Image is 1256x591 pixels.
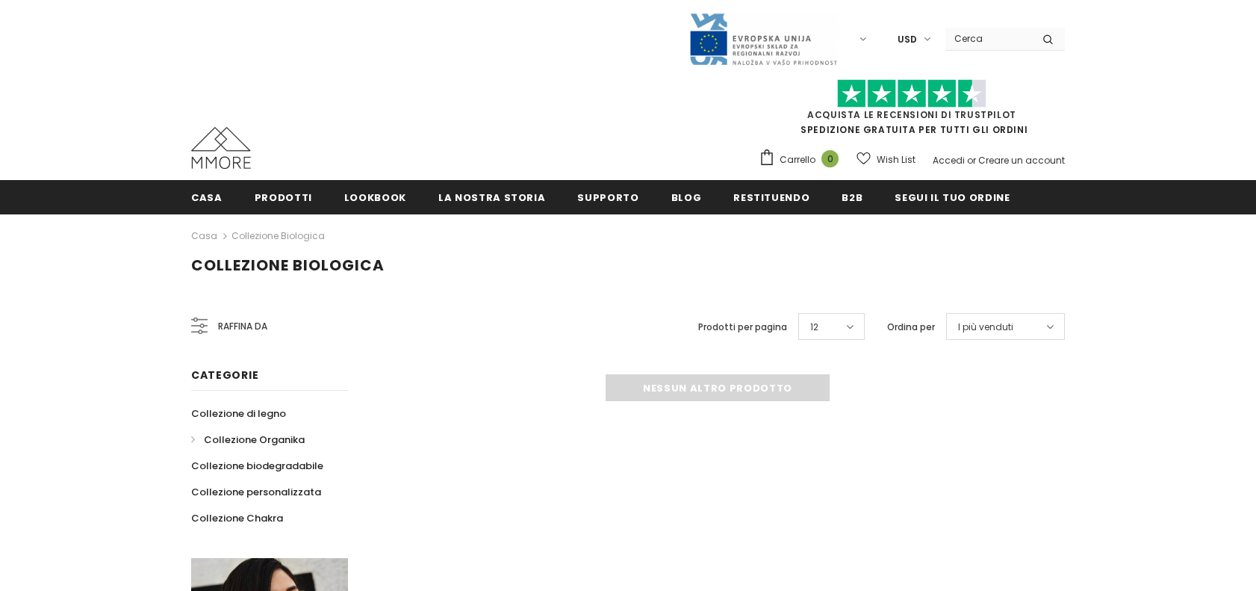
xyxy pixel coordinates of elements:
a: Wish List [856,146,915,173]
a: Acquista le recensioni di TrustPilot [807,108,1016,121]
span: Carrello [780,152,815,167]
a: supporto [577,180,638,214]
a: La nostra storia [438,180,545,214]
a: Accedi [933,154,965,167]
a: Lookbook [344,180,406,214]
img: Casi MMORE [191,127,251,169]
a: Collezione di legno [191,400,286,427]
span: supporto [577,191,638,205]
span: USD [898,32,917,47]
a: Restituendo [733,180,809,214]
a: Segui il tuo ordine [895,180,1010,214]
input: Search Site [945,28,1031,49]
a: Collezione biologica [231,229,325,242]
a: Casa [191,227,217,245]
a: Javni Razpis [688,32,838,45]
span: or [967,154,976,167]
span: I più venduti [958,320,1013,335]
span: Collezione personalizzata [191,485,321,499]
span: SPEDIZIONE GRATUITA PER TUTTI GLI ORDINI [759,86,1065,136]
a: Collezione biodegradabile [191,453,323,479]
span: Lookbook [344,191,406,205]
span: Collezione di legno [191,406,286,421]
span: Raffina da [218,318,267,335]
span: Casa [191,191,223,205]
span: B2B [842,191,862,205]
span: Collezione Organika [204,433,305,447]
span: Categorie [191,368,258,383]
a: Collezione personalizzata [191,479,321,505]
span: Blog [671,191,702,205]
span: Collezione Chakra [191,511,283,525]
a: Collezione Organika [191,427,305,453]
a: Carrello 0 [759,149,846,171]
a: B2B [842,180,862,214]
a: Casa [191,180,223,214]
label: Prodotti per pagina [698,320,787,335]
span: Wish List [877,152,915,167]
img: Javni Razpis [688,12,838,66]
span: La nostra storia [438,191,545,205]
a: Blog [671,180,702,214]
span: 12 [810,320,818,335]
span: Restituendo [733,191,809,205]
span: Segui il tuo ordine [895,191,1010,205]
span: Collezione biodegradabile [191,459,323,473]
a: Collezione Chakra [191,505,283,531]
span: Prodotti [255,191,312,205]
a: Prodotti [255,180,312,214]
span: Collezione biologica [191,255,385,276]
img: Fidati di Pilot Stars [837,79,986,108]
span: 0 [821,150,839,167]
label: Ordina per [887,320,935,335]
a: Creare un account [978,154,1065,167]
